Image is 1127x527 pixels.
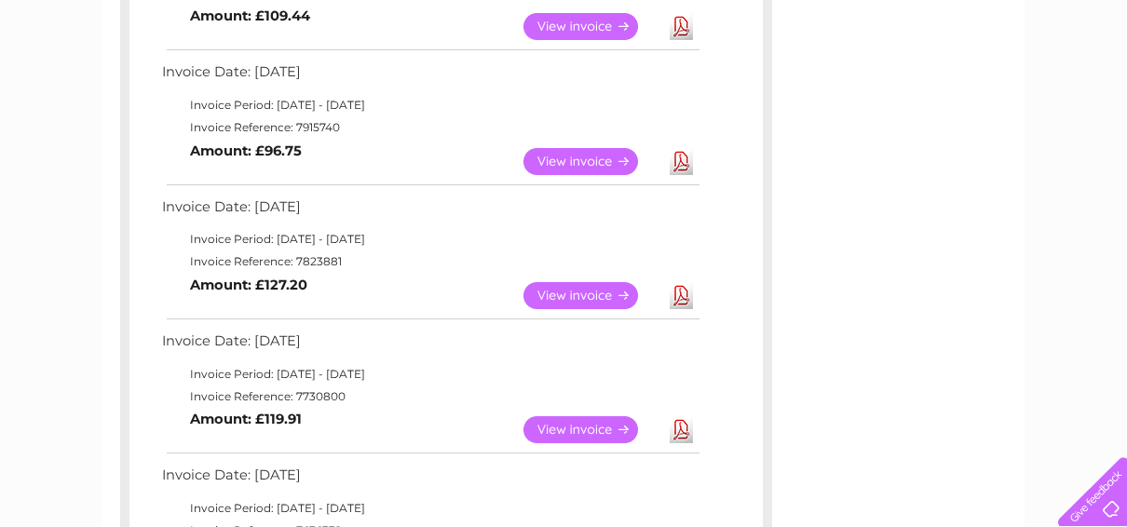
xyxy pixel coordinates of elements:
[157,329,702,363] td: Invoice Date: [DATE]
[670,13,693,40] a: Download
[157,94,702,116] td: Invoice Period: [DATE] - [DATE]
[190,411,302,427] b: Amount: £119.91
[670,416,693,443] a: Download
[523,13,660,40] a: View
[190,7,310,24] b: Amount: £109.44
[523,148,660,175] a: View
[157,363,702,385] td: Invoice Period: [DATE] - [DATE]
[1003,79,1049,93] a: Contact
[523,282,660,309] a: View
[157,195,702,229] td: Invoice Date: [DATE]
[157,228,702,250] td: Invoice Period: [DATE] - [DATE]
[157,250,702,273] td: Invoice Reference: 7823881
[670,148,693,175] a: Download
[776,9,904,33] a: 0333 014 3131
[846,79,887,93] a: Energy
[157,463,702,497] td: Invoice Date: [DATE]
[157,116,702,139] td: Invoice Reference: 7915740
[898,79,954,93] a: Telecoms
[157,497,702,520] td: Invoice Period: [DATE] - [DATE]
[190,277,307,293] b: Amount: £127.20
[1066,79,1109,93] a: Log out
[965,79,992,93] a: Blog
[190,142,302,159] b: Amount: £96.75
[157,60,702,94] td: Invoice Date: [DATE]
[39,48,134,105] img: logo.png
[125,10,1005,90] div: Clear Business is a trading name of Verastar Limited (registered in [GEOGRAPHIC_DATA] No. 3667643...
[157,385,702,408] td: Invoice Reference: 7730800
[799,79,835,93] a: Water
[670,282,693,309] a: Download
[523,416,660,443] a: View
